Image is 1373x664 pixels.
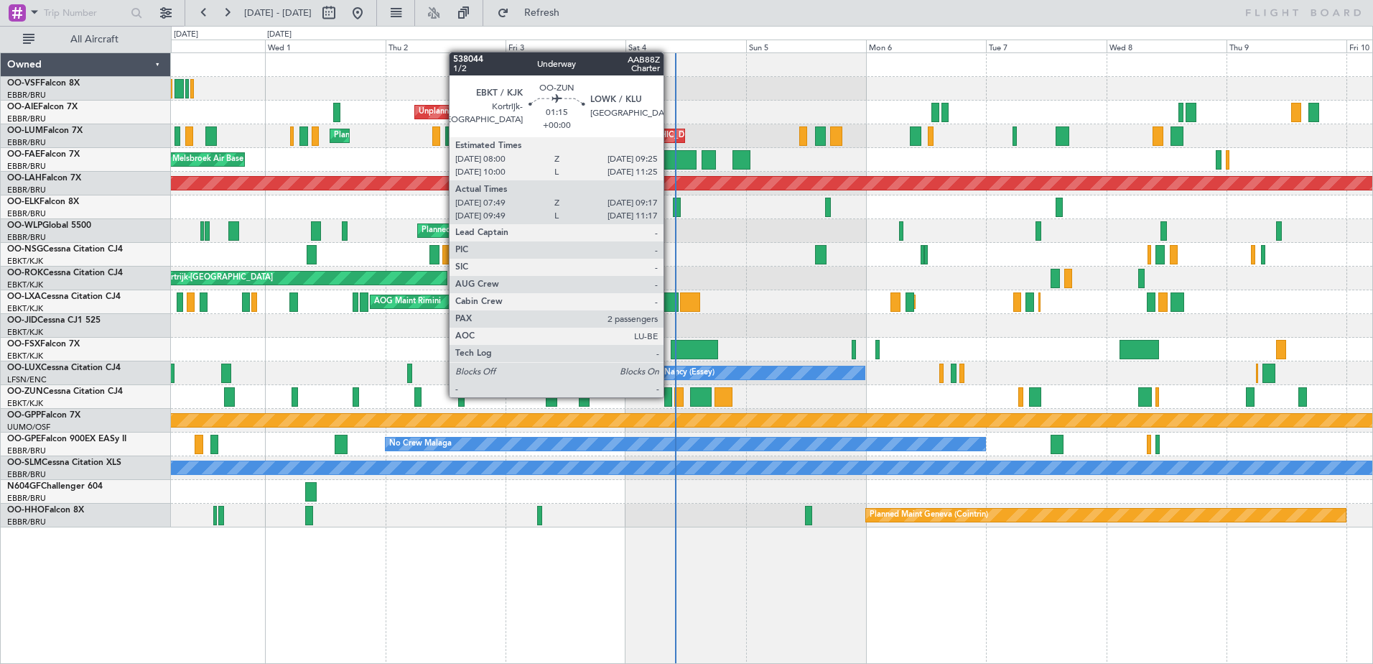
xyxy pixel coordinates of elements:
[7,506,45,515] span: OO-HHO
[625,40,745,52] div: Sat 4
[7,303,43,314] a: EBKT/KJK
[7,292,121,301] a: OO-LXACessna Citation CJ4
[7,280,43,290] a: EBKT/KJK
[386,40,506,52] div: Thu 2
[419,101,655,123] div: Unplanned Maint [GEOGRAPHIC_DATA] ([GEOGRAPHIC_DATA])
[7,161,46,172] a: EBBR/BRU
[16,28,156,51] button: All Aircraft
[7,316,101,325] a: OO-JIDCessna CJ1 525
[7,126,43,135] span: OO-LUM
[7,269,43,277] span: OO-ROK
[7,90,46,101] a: EBBR/BRU
[7,398,43,409] a: EBKT/KJK
[7,446,46,456] a: EBBR/BRU
[7,387,123,396] a: OO-ZUNCessna Citation CJ4
[7,137,46,148] a: EBBR/BRU
[116,267,273,289] div: AOG Maint Kortrijk-[GEOGRAPHIC_DATA]
[7,340,40,349] span: OO-FSX
[7,232,46,243] a: EBBR/BRU
[145,40,265,52] div: Tue 30
[7,185,46,195] a: EBBR/BRU
[7,458,121,467] a: OO-SLMCessna Citation XLS
[7,126,83,135] a: OO-LUMFalcon 7X
[7,374,47,385] a: LFSN/ENC
[746,40,866,52] div: Sun 5
[512,8,572,18] span: Refresh
[267,29,292,41] div: [DATE]
[265,40,385,52] div: Wed 1
[7,198,39,206] span: OO-ELK
[7,469,46,480] a: EBBR/BRU
[986,40,1106,52] div: Tue 7
[7,340,80,349] a: OO-FSXFalcon 7X
[7,256,43,267] a: EBKT/KJK
[7,364,41,372] span: OO-LUX
[7,435,41,443] span: OO-GPE
[7,316,37,325] span: OO-JID
[7,150,80,159] a: OO-FAEFalcon 7X
[7,208,46,219] a: EBBR/BRU
[44,2,126,24] input: Trip Number
[477,125,737,147] div: Planned Maint [GEOGRAPHIC_DATA] ([GEOGRAPHIC_DATA] National)
[629,362,715,384] div: No Crew Nancy (Essey)
[244,6,312,19] span: [DATE] - [DATE]
[7,174,81,183] a: OO-LAHFalcon 7X
[7,269,123,277] a: OO-ROKCessna Citation CJ4
[7,114,46,124] a: EBBR/BRU
[7,292,41,301] span: OO-LXA
[334,125,594,147] div: Planned Maint [GEOGRAPHIC_DATA] ([GEOGRAPHIC_DATA] National)
[7,411,80,420] a: OO-GPPFalcon 7X
[7,493,46,504] a: EBBR/BRU
[7,387,43,396] span: OO-ZUN
[1107,40,1227,52] div: Wed 8
[174,29,198,41] div: [DATE]
[7,79,40,88] span: OO-VSF
[7,221,91,230] a: OO-WLPGlobal 5500
[7,245,43,254] span: OO-NSG
[7,517,46,527] a: EBBR/BRU
[7,79,80,88] a: OO-VSFFalcon 8X
[389,433,452,455] div: No Crew Malaga
[7,103,38,111] span: OO-AIE
[374,291,441,313] div: AOG Maint Rimini
[7,482,41,491] span: N604GF
[7,150,40,159] span: OO-FAE
[7,245,123,254] a: OO-NSGCessna Citation CJ4
[506,40,625,52] div: Fri 3
[7,435,126,443] a: OO-GPEFalcon 900EX EASy II
[490,1,577,24] button: Refresh
[7,422,50,433] a: UUMO/OSF
[7,327,43,338] a: EBKT/KJK
[7,103,78,111] a: OO-AIEFalcon 7X
[37,34,152,45] span: All Aircraft
[7,221,42,230] span: OO-WLP
[422,220,525,241] div: Planned Maint Milan (Linate)
[7,174,42,183] span: OO-LAH
[129,149,243,170] div: AOG Maint Melsbroek Air Base
[866,40,986,52] div: Mon 6
[7,506,84,515] a: OO-HHOFalcon 8X
[7,198,79,206] a: OO-ELKFalcon 8X
[1227,40,1346,52] div: Thu 9
[7,458,42,467] span: OO-SLM
[7,482,103,491] a: N604GFChallenger 604
[7,364,121,372] a: OO-LUXCessna Citation CJ4
[7,351,43,361] a: EBKT/KJK
[870,504,988,526] div: Planned Maint Geneva (Cointrin)
[7,411,41,420] span: OO-GPP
